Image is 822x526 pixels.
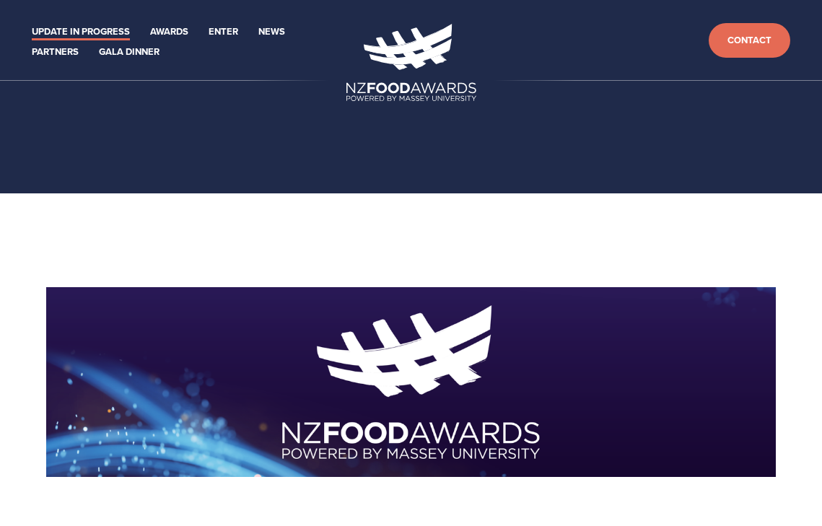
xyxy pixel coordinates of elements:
[258,24,285,40] a: News
[209,24,238,40] a: Enter
[32,24,130,40] a: Update in Progress
[99,44,159,61] a: Gala Dinner
[32,44,79,61] a: Partners
[150,24,188,40] a: Awards
[709,23,790,58] a: Contact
